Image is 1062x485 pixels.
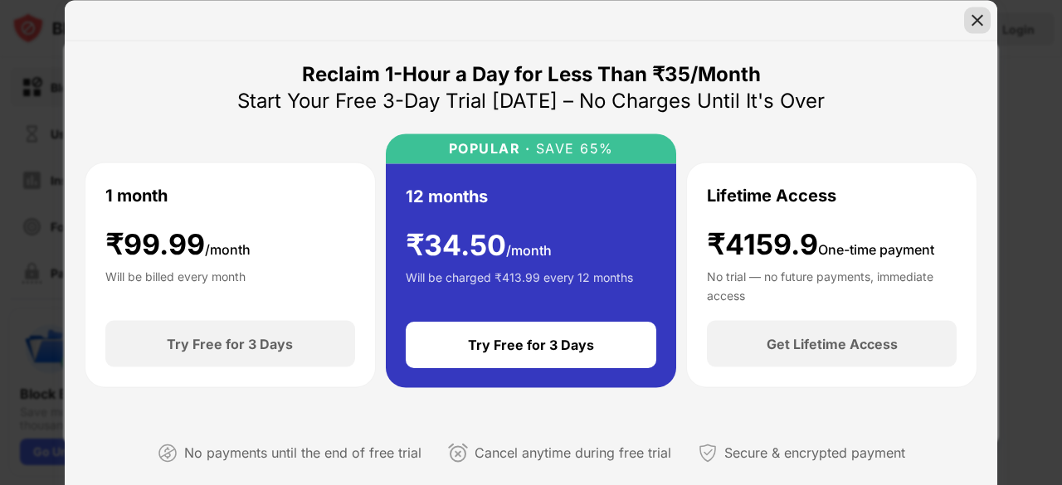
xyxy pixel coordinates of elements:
[707,268,957,301] div: No trial — no future payments, immediate access
[184,441,421,465] div: No payments until the end of free trial
[158,443,178,463] img: not-paying
[724,441,905,465] div: Secure & encrypted payment
[506,241,552,258] span: /month
[406,269,633,302] div: Will be charged ₹413.99 every 12 months
[707,227,934,261] div: ₹4159.9
[237,87,825,114] div: Start Your Free 3-Day Trial [DATE] – No Charges Until It's Over
[707,182,836,207] div: Lifetime Access
[406,228,552,262] div: ₹ 34.50
[698,443,718,463] img: secured-payment
[105,182,168,207] div: 1 month
[167,336,293,352] div: Try Free for 3 Days
[205,240,251,257] span: /month
[302,61,761,87] div: Reclaim 1-Hour a Day for Less Than ₹35/Month
[767,336,898,352] div: Get Lifetime Access
[475,441,671,465] div: Cancel anytime during free trial
[530,140,614,156] div: SAVE 65%
[448,443,468,463] img: cancel-anytime
[449,140,531,156] div: POPULAR ·
[105,268,246,301] div: Will be billed every month
[818,240,934,257] span: One-time payment
[406,183,488,208] div: 12 months
[468,337,594,353] div: Try Free for 3 Days
[105,227,251,261] div: ₹ 99.99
